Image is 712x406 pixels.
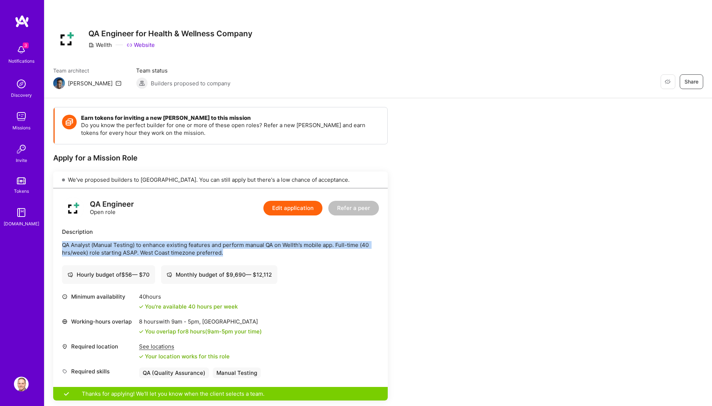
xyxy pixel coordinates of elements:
[88,42,94,48] i: icon CompanyGray
[81,115,380,121] h4: Earn tokens for inviting a new [PERSON_NAME] to this mission
[62,241,379,256] p: QA Analyst (Manual Testing) to enhance existing features and perform manual QA on Wellth’s mobile...
[62,318,135,325] div: Working-hours overlap
[90,200,134,216] div: Open role
[139,293,238,300] div: 40 hours
[53,171,388,188] div: We've proposed builders to [GEOGRAPHIC_DATA]. You can still apply but there's a low chance of acc...
[12,124,30,132] div: Missions
[53,153,388,163] div: Apply for a Mission Role
[14,377,29,391] img: User Avatar
[14,205,29,220] img: guide book
[8,57,34,65] div: Notifications
[68,80,113,87] div: [PERSON_NAME]
[53,67,121,74] span: Team architect
[139,368,209,378] div: QA (Quality Assurance)
[62,343,135,350] div: Required location
[88,41,112,49] div: Wellth
[207,328,233,335] span: 9am - 5pm
[62,294,67,299] i: icon Clock
[139,318,262,325] div: 8 hours with [GEOGRAPHIC_DATA]
[62,115,77,129] img: Token icon
[684,78,698,85] span: Share
[62,369,67,374] i: icon Tag
[14,77,29,91] img: discovery
[67,271,150,278] div: Hourly budget of $ 56 — $ 70
[62,293,135,300] div: Minimum availability
[14,187,29,195] div: Tokens
[136,77,148,89] img: Builders proposed to company
[136,67,230,74] span: Team status
[53,387,388,401] div: Thanks for applying! We'll let you know when the client selects a team.
[14,109,29,124] img: teamwork
[53,77,65,89] img: Team Architect
[139,329,143,334] i: icon Check
[139,343,230,350] div: See locations
[4,220,39,228] div: [DOMAIN_NAME]
[81,121,380,137] p: Do you know the perfect builder for one or more of these open roles? Refer a new [PERSON_NAME] an...
[15,15,29,28] img: logo
[62,319,67,324] i: icon World
[88,29,252,38] h3: QA Engineer for Health & Wellness Company
[328,201,379,215] button: Refer a peer
[127,41,155,49] a: Website
[14,43,29,57] img: bell
[139,303,238,310] div: You're available 40 hours per week
[62,197,84,219] img: logo
[167,272,172,277] i: icon Cash
[116,80,121,86] i: icon Mail
[16,156,27,164] div: Invite
[90,200,134,208] div: QA Engineer
[167,271,272,278] div: Monthly budget of $ 9,690 — $ 12,112
[67,272,73,277] i: icon Cash
[11,91,32,99] div: Discovery
[139,353,230,360] div: Your location works for this role
[62,228,379,236] div: Description
[151,80,230,87] span: Builders proposed to company
[62,344,67,349] i: icon Location
[213,368,261,378] div: Manual Testing
[680,74,703,89] button: Share
[23,43,29,48] span: 3
[139,354,143,359] i: icon Check
[62,368,135,375] div: Required skills
[145,328,262,335] div: You overlap for 8 hours ( your time)
[263,201,322,215] button: Edit application
[14,142,29,156] img: Invite
[12,377,30,391] a: User Avatar
[170,318,202,325] span: 9am - 5pm ,
[139,304,143,309] i: icon Check
[665,79,671,85] i: icon EyeClosed
[17,177,26,184] img: tokens
[53,26,80,52] img: Company Logo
